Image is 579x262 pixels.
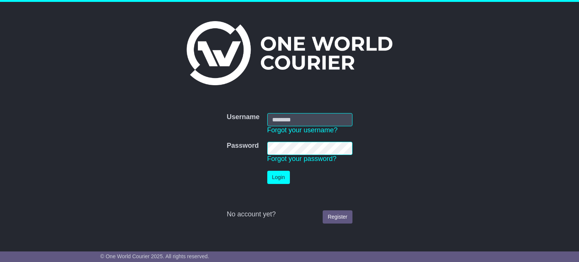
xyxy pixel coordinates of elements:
[267,171,290,184] button: Login
[267,155,337,162] a: Forgot your password?
[227,210,352,219] div: No account yet?
[227,142,259,150] label: Password
[227,113,259,121] label: Username
[323,210,352,224] a: Register
[100,253,209,259] span: © One World Courier 2025. All rights reserved.
[267,126,338,134] a: Forgot your username?
[187,21,392,85] img: One World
